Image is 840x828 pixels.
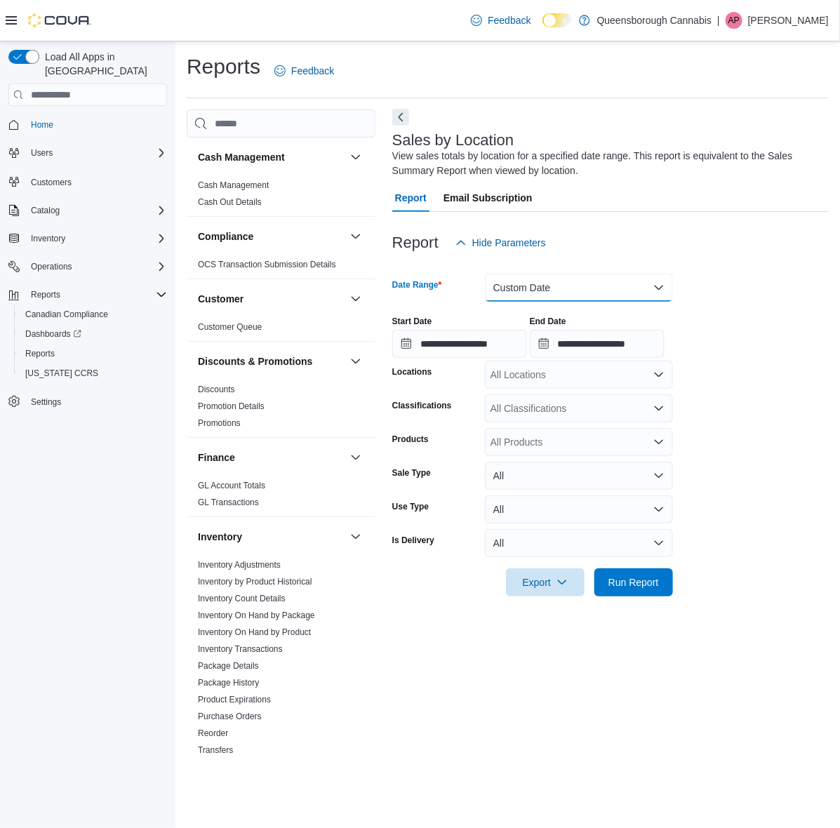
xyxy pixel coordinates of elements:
[653,436,665,448] button: Open list of options
[31,119,53,131] span: Home
[198,259,336,270] span: OCS Transaction Submission Details
[25,258,78,275] button: Operations
[392,501,429,512] label: Use Type
[25,393,167,410] span: Settings
[392,330,527,358] input: Press the down key to open a popover containing a calendar.
[31,147,53,159] span: Users
[8,109,167,448] nav: Complex example
[25,145,167,161] span: Users
[542,13,572,28] input: Dark Mode
[25,394,67,410] a: Settings
[347,449,364,466] button: Finance
[291,64,334,78] span: Feedback
[3,229,173,248] button: Inventory
[444,184,533,212] span: Email Subscription
[198,354,345,368] button: Discounts & Promotions
[597,12,712,29] p: Queensborough Cannabis
[198,744,233,756] span: Transfers
[3,143,173,163] button: Users
[198,260,336,269] a: OCS Transaction Submission Details
[488,13,531,27] span: Feedback
[198,593,286,604] span: Inventory Count Details
[198,530,345,544] button: Inventory
[198,322,262,332] a: Customer Queue
[187,177,375,216] div: Cash Management
[198,610,315,620] a: Inventory On Hand by Package
[14,344,173,363] button: Reports
[465,6,536,34] a: Feedback
[198,229,253,243] h3: Compliance
[347,149,364,166] button: Cash Management
[198,559,281,570] span: Inventory Adjustments
[25,174,77,191] a: Customers
[392,279,442,291] label: Date Range
[198,643,283,655] span: Inventory Transactions
[198,745,233,755] a: Transfers
[198,150,285,164] h3: Cash Management
[748,12,829,29] p: [PERSON_NAME]
[198,530,242,544] h3: Inventory
[392,467,431,479] label: Sale Type
[187,381,375,437] div: Discounts & Promotions
[39,50,167,78] span: Load All Apps in [GEOGRAPHIC_DATA]
[187,319,375,341] div: Customer
[472,236,546,250] span: Hide Parameters
[485,529,673,557] button: All
[187,53,260,81] h1: Reports
[198,180,269,190] a: Cash Management
[198,197,262,207] a: Cash Out Details
[31,177,72,188] span: Customers
[485,462,673,490] button: All
[392,316,432,327] label: Start Date
[392,149,822,178] div: View sales totals by location for a specified date range. This report is equivalent to the Sales ...
[198,292,244,306] h3: Customer
[450,229,552,257] button: Hide Parameters
[392,366,432,378] label: Locations
[530,316,566,327] label: End Date
[20,306,167,323] span: Canadian Compliance
[198,229,345,243] button: Compliance
[198,711,262,722] span: Purchase Orders
[392,109,409,126] button: Next
[25,230,167,247] span: Inventory
[198,627,311,638] span: Inventory On Hand by Product
[187,477,375,516] div: Finance
[25,286,167,303] span: Reports
[25,145,58,161] button: Users
[25,309,108,320] span: Canadian Compliance
[198,450,235,465] h3: Finance
[198,321,262,333] span: Customer Queue
[31,233,65,244] span: Inventory
[198,354,312,368] h3: Discounts & Promotions
[187,556,375,764] div: Inventory
[14,363,173,383] button: [US_STATE] CCRS
[31,205,60,216] span: Catalog
[198,384,235,395] span: Discounts
[198,401,265,412] span: Promotion Details
[347,528,364,545] button: Inventory
[198,610,315,621] span: Inventory On Hand by Package
[198,677,259,688] span: Package History
[25,230,71,247] button: Inventory
[20,365,104,382] a: [US_STATE] CCRS
[20,345,167,362] span: Reports
[506,568,585,596] button: Export
[25,286,66,303] button: Reports
[198,694,271,705] span: Product Expirations
[198,292,345,306] button: Customer
[198,660,259,672] span: Package Details
[198,712,262,721] a: Purchase Orders
[653,369,665,380] button: Open list of options
[392,434,429,445] label: Products
[198,627,311,637] a: Inventory On Hand by Product
[198,480,265,491] span: GL Account Totals
[395,184,427,212] span: Report
[198,576,312,587] span: Inventory by Product Historical
[198,497,259,508] span: GL Transactions
[269,57,340,85] a: Feedback
[198,418,241,428] a: Promotions
[20,326,87,342] a: Dashboards
[198,401,265,411] a: Promotion Details
[31,396,61,408] span: Settings
[3,392,173,412] button: Settings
